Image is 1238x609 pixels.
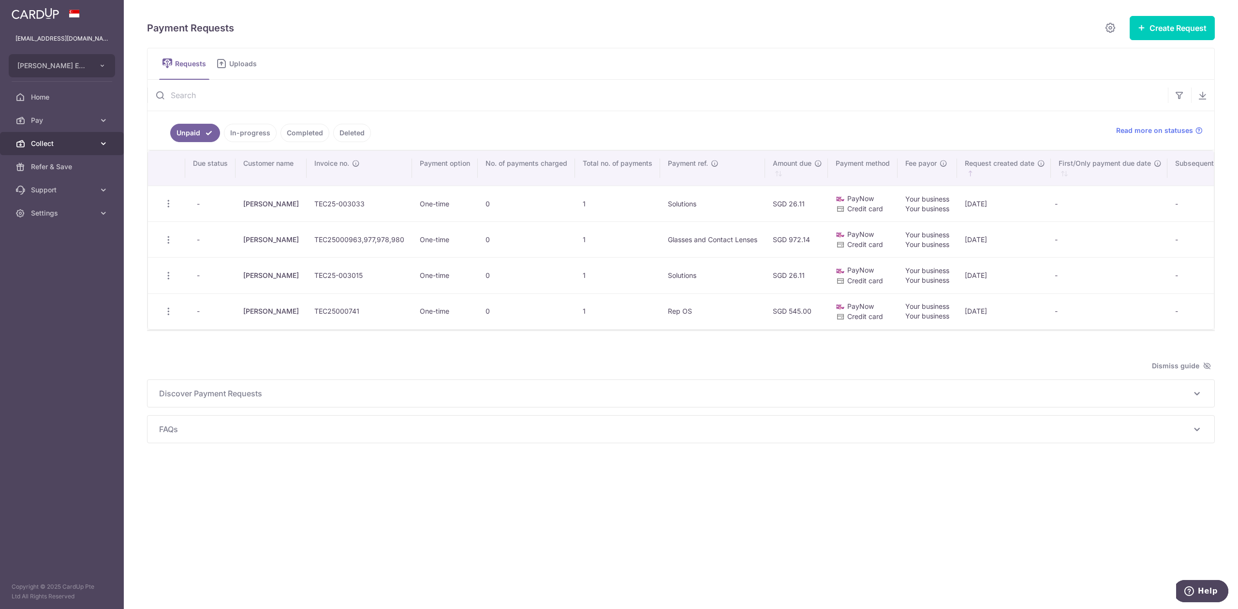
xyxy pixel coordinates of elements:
[847,266,874,274] span: PayNow
[412,257,478,293] td: One-time
[17,61,89,71] span: [PERSON_NAME] EYE CARE PTE. LTD.
[905,204,949,213] span: Your business
[660,293,765,329] td: Rep OS
[9,54,115,77] button: [PERSON_NAME] EYE CARE PTE. LTD.
[765,257,828,293] td: SGD 26.11
[660,257,765,293] td: Solutions
[22,7,42,15] span: Help
[847,312,883,320] span: Credit card
[847,194,874,203] span: PayNow
[575,186,660,221] td: 1
[412,221,478,257] td: One-time
[193,269,204,282] span: -
[905,302,949,310] span: Your business
[898,151,957,186] th: Fee payor
[836,266,845,276] img: paynow-md-4fe65508ce96feda548756c5ee0e473c78d4820b8ea51387c6e4ad89e58a5e61.png
[905,312,949,320] span: Your business
[236,257,307,293] td: [PERSON_NAME]
[1130,16,1215,40] button: Create Request
[836,302,845,312] img: paynow-md-4fe65508ce96feda548756c5ee0e473c78d4820b8ea51387c6e4ad89e58a5e61.png
[478,293,575,329] td: 0
[236,186,307,221] td: [PERSON_NAME]
[1059,159,1151,168] span: First/Only payment due date
[1116,126,1203,135] a: Read more on statuses
[957,293,1051,329] td: [DATE]
[575,293,660,329] td: 1
[1051,151,1167,186] th: First/Only payment due date : activate to sort column ascending
[847,240,883,248] span: Credit card
[412,151,478,186] th: Payment option
[660,151,765,186] th: Payment ref.
[1051,293,1167,329] td: -
[660,221,765,257] td: Glasses and Contact Lenses
[31,92,95,102] span: Home
[478,151,575,186] th: No. of payments charged
[847,230,874,238] span: PayNow
[957,151,1051,186] th: Request created date : activate to sort column ascending
[420,159,470,168] span: Payment option
[905,276,949,284] span: Your business
[307,186,412,221] td: TEC25-003033
[193,304,204,318] span: -
[307,221,412,257] td: TEC25000963,977,978,980
[957,221,1051,257] td: [DATE]
[159,388,1191,399] span: Discover Payment Requests
[905,195,949,203] span: Your business
[333,124,371,142] a: Deleted
[765,221,828,257] td: SGD 972.14
[236,293,307,329] td: [PERSON_NAME]
[668,159,708,168] span: Payment ref.
[765,151,828,186] th: Amount due : activate to sort column ascending
[957,186,1051,221] td: [DATE]
[905,240,949,248] span: Your business
[478,257,575,293] td: 0
[159,388,1203,399] p: Discover Payment Requests
[307,151,412,186] th: Invoice no.
[1116,126,1193,135] span: Read more on statuses
[159,423,1203,435] p: FAQs
[280,124,329,142] a: Completed
[836,230,845,240] img: paynow-md-4fe65508ce96feda548756c5ee0e473c78d4820b8ea51387c6e4ad89e58a5e61.png
[193,197,204,211] span: -
[905,159,937,168] span: Fee payor
[478,221,575,257] td: 0
[307,257,412,293] td: TEC25-003015
[765,186,828,221] td: SGD 26.11
[412,293,478,329] td: One-time
[175,59,209,69] span: Requests
[583,159,652,168] span: Total no. of payments
[486,159,567,168] span: No. of payments charged
[1176,580,1228,604] iframe: Opens a widget where you can find more information
[193,233,204,246] span: -
[229,59,264,69] span: Uploads
[765,293,828,329] td: SGD 545.00
[236,151,307,186] th: Customer name
[31,162,95,172] span: Refer & Save
[575,257,660,293] td: 1
[1051,221,1167,257] td: -
[828,151,898,186] th: Payment method
[31,116,95,125] span: Pay
[159,48,209,79] a: Requests
[147,20,234,36] h5: Payment Requests
[12,8,59,19] img: CardUp
[1051,257,1167,293] td: -
[478,186,575,221] td: 0
[185,151,236,186] th: Due status
[213,48,264,79] a: Uploads
[224,124,277,142] a: In-progress
[575,151,660,186] th: Total no. of payments
[31,185,95,195] span: Support
[31,208,95,218] span: Settings
[307,293,412,329] td: TEC25000741
[1152,360,1211,372] span: Dismiss guide
[847,302,874,310] span: PayNow
[965,159,1034,168] span: Request created date
[660,186,765,221] td: Solutions
[236,221,307,257] td: [PERSON_NAME]
[836,194,845,204] img: paynow-md-4fe65508ce96feda548756c5ee0e473c78d4820b8ea51387c6e4ad89e58a5e61.png
[147,80,1168,111] input: Search
[31,139,95,148] span: Collect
